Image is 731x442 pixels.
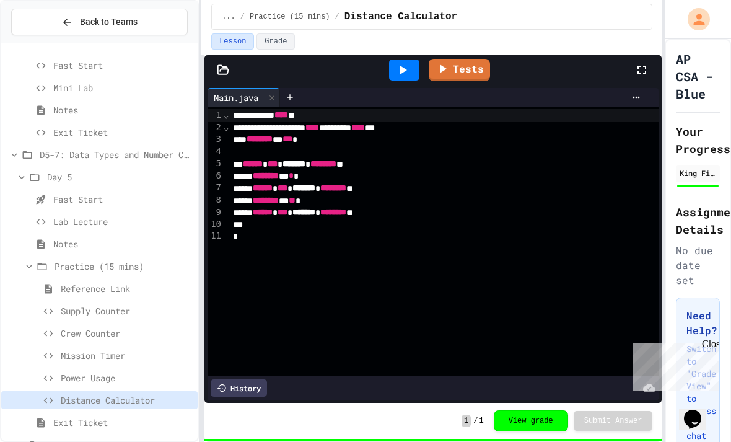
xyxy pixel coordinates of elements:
[628,338,719,391] iframe: chat widget
[80,15,138,29] span: Back to Teams
[5,5,85,79] div: Chat with us now!Close
[61,304,193,317] span: Supply Counter
[676,203,720,238] h2: Assignment Details
[53,416,193,429] span: Exit Ticket
[208,206,223,219] div: 9
[53,59,193,72] span: Fast Start
[686,308,709,338] h3: Need Help?
[53,193,193,206] span: Fast Start
[494,410,568,431] button: View grade
[344,9,457,24] span: Distance Calculator
[240,12,245,22] span: /
[429,59,490,81] a: Tests
[256,33,295,50] button: Grade
[53,237,193,250] span: Notes
[40,148,193,161] span: D5-7: Data Types and Number Calculations
[479,416,484,426] span: 1
[208,170,223,182] div: 6
[53,104,193,117] span: Notes
[208,218,223,230] div: 10
[211,379,267,397] div: History
[61,371,193,384] span: Power Usage
[61,327,193,340] span: Crew Counter
[208,194,223,206] div: 8
[222,12,235,22] span: ...
[53,126,193,139] span: Exit Ticket
[574,411,652,431] button: Submit Answer
[473,416,478,426] span: /
[47,170,193,183] span: Day 5
[250,12,330,22] span: Practice (15 mins)
[61,394,193,407] span: Distance Calculator
[208,157,223,170] div: 5
[61,349,193,362] span: Mission Timer
[675,5,713,33] div: My Account
[53,215,193,228] span: Lab Lecture
[679,392,719,430] iframe: chat widget
[680,167,716,179] div: King Fikreab Asfaw
[61,282,193,295] span: Reference Link
[208,122,223,134] div: 2
[462,415,471,427] span: 1
[208,230,223,242] div: 11
[223,122,229,132] span: Fold line
[208,133,223,146] div: 3
[676,123,720,157] h2: Your Progress
[208,182,223,194] div: 7
[584,416,642,426] span: Submit Answer
[208,88,280,107] div: Main.java
[211,33,254,50] button: Lesson
[676,50,720,102] h1: AP CSA - Blue
[676,243,720,288] div: No due date set
[208,146,223,157] div: 4
[11,9,188,35] button: Back to Teams
[208,109,223,122] div: 1
[53,81,193,94] span: Mini Lab
[335,12,339,22] span: /
[223,110,229,120] span: Fold line
[208,91,265,104] div: Main.java
[55,260,193,273] span: Practice (15 mins)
